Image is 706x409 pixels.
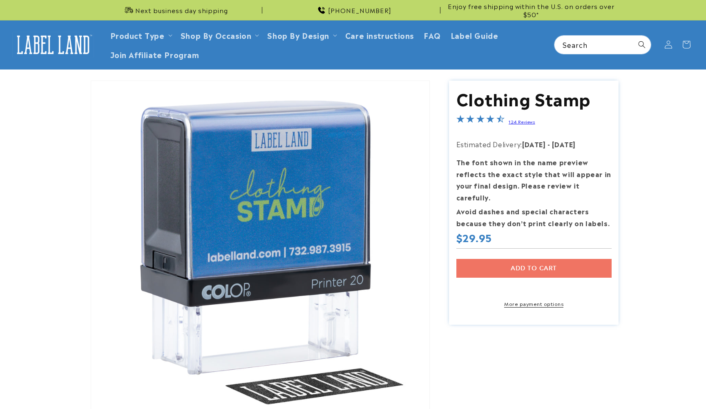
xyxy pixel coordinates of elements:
a: More payment options [456,300,612,307]
strong: - [547,139,550,149]
span: $29.95 [456,231,492,244]
span: 4.4-star overall rating [456,116,505,126]
strong: [DATE] [522,139,546,149]
span: Next business day shipping [135,6,228,14]
p: Estimated Delivery: [456,138,612,150]
button: Search [633,36,651,54]
span: FAQ [424,30,441,40]
a: Label Land [9,29,97,61]
a: Label Guide [446,25,503,45]
span: Shop By Occasion [181,30,252,40]
summary: Product Type [105,25,176,45]
span: [PHONE_NUMBER] [328,6,391,14]
a: Shop By Design [267,29,329,40]
a: Join Affiliate Program [105,45,204,64]
span: Care instructions [345,30,414,40]
span: Join Affiliate Program [110,49,199,59]
h1: Clothing Stamp [456,88,612,109]
a: FAQ [419,25,446,45]
a: 124 Reviews [509,119,535,124]
summary: Shop By Occasion [176,25,263,45]
a: Care instructions [340,25,419,45]
span: Label Guide [451,30,498,40]
img: Label Land [12,32,94,57]
strong: The font shown in the name preview reflects the exact style that will appear in your final design... [456,157,611,202]
a: Product Type [110,29,165,40]
span: Enjoy free shipping within the U.S. on orders over $50* [444,2,619,18]
summary: Shop By Design [262,25,340,45]
strong: Avoid dashes and special characters because they don’t print clearly on labels. [456,206,610,228]
strong: [DATE] [552,139,576,149]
